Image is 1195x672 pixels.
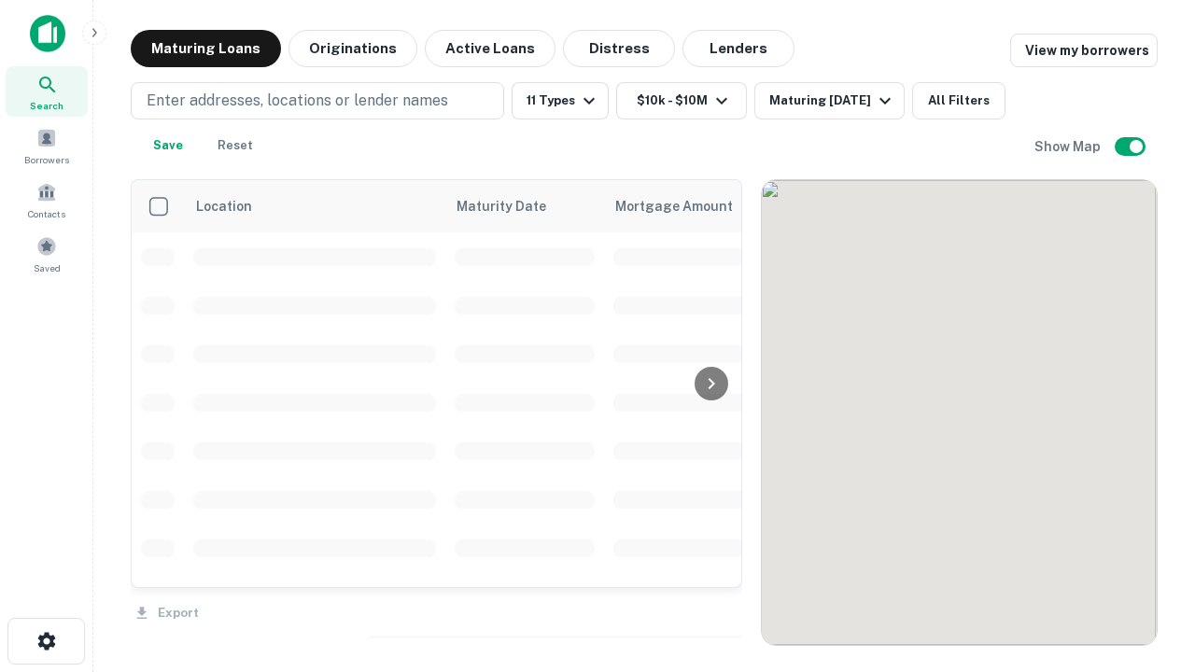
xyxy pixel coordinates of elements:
iframe: Chat Widget [1102,463,1195,553]
div: 0 0 [762,180,1157,645]
button: Maturing Loans [131,30,281,67]
span: Maturity Date [457,195,570,217]
span: Mortgage Amount [615,195,757,217]
button: 11 Types [512,82,609,119]
button: Active Loans [425,30,555,67]
button: Save your search to get updates of matches that match your search criteria. [138,127,198,164]
button: Lenders [682,30,794,67]
a: Search [6,66,88,117]
button: Reset [205,127,265,164]
span: Borrowers [24,152,69,167]
th: Mortgage Amount [604,180,809,232]
button: Enter addresses, locations or lender names [131,82,504,119]
button: $10k - $10M [616,82,747,119]
h6: Show Map [1034,136,1104,157]
span: Saved [34,260,61,275]
button: Distress [563,30,675,67]
button: All Filters [912,82,1005,119]
img: capitalize-icon.png [30,15,65,52]
button: Maturing [DATE] [754,82,905,119]
a: View my borrowers [1010,34,1158,67]
span: Contacts [28,206,65,221]
th: Location [184,180,445,232]
th: Maturity Date [445,180,604,232]
span: Location [195,195,252,217]
span: Search [30,98,63,113]
a: Saved [6,229,88,279]
button: Originations [288,30,417,67]
p: Enter addresses, locations or lender names [147,90,448,112]
a: Contacts [6,175,88,225]
div: Maturing [DATE] [769,90,896,112]
a: Borrowers [6,120,88,171]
